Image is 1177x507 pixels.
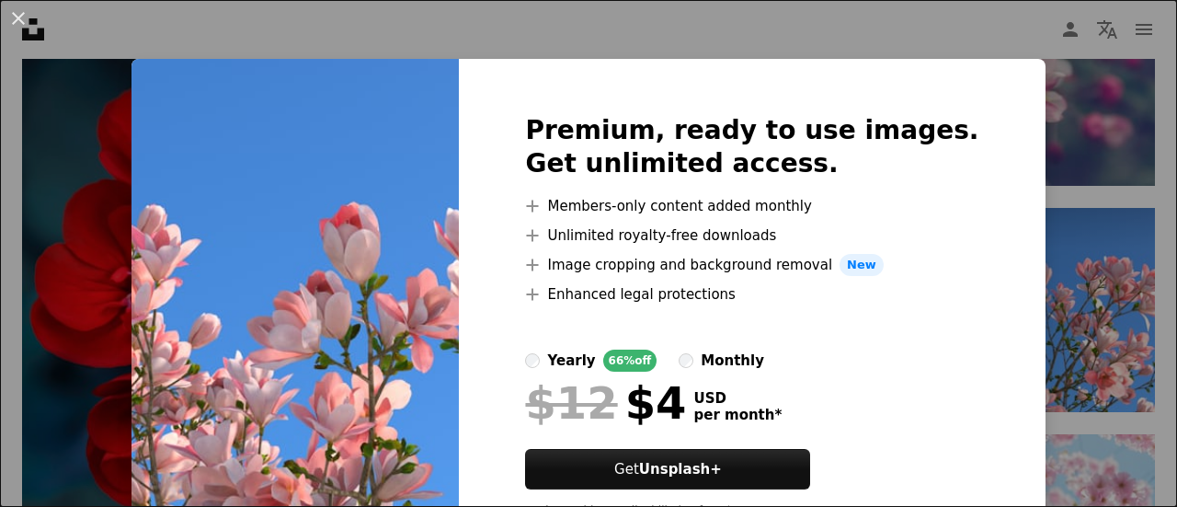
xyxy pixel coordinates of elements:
input: yearly66%off [525,353,540,368]
div: monthly [701,350,764,372]
span: per month * [693,407,782,423]
div: 66% off [603,350,657,372]
strong: Unsplash+ [639,461,722,478]
li: Enhanced legal protections [525,283,978,305]
h2: Premium, ready to use images. Get unlimited access. [525,114,978,180]
span: USD [693,390,782,407]
div: yearly [547,350,595,372]
button: GetUnsplash+ [525,449,810,490]
input: monthly [679,353,693,368]
div: $4 [525,379,686,427]
li: Members-only content added monthly [525,195,978,217]
li: Image cropping and background removal [525,254,978,276]
span: $12 [525,379,617,427]
span: New [840,254,884,276]
li: Unlimited royalty-free downloads [525,225,978,247]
